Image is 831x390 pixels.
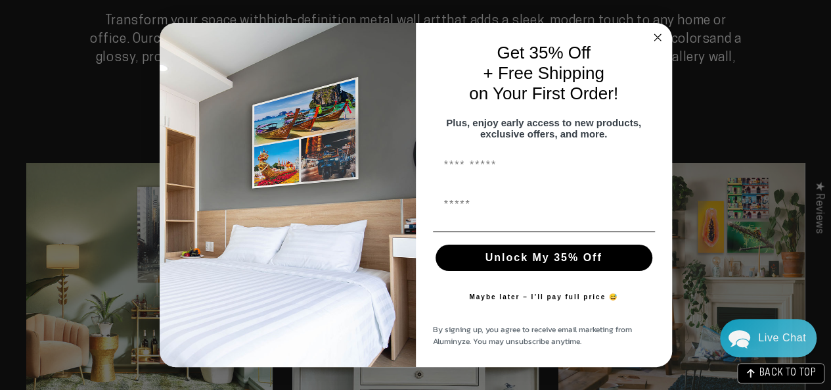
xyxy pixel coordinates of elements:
[160,23,416,368] img: 728e4f65-7e6c-44e2-b7d1-0292a396982f.jpeg
[759,369,816,378] span: BACK TO TOP
[462,284,625,310] button: Maybe later – I’ll pay full price 😅
[469,84,618,103] span: on Your First Order!
[758,319,806,357] div: Contact Us Directly
[433,232,655,232] img: underline
[433,324,632,347] span: By signing up, you agree to receive email marketing from Aluminyze. You may unsubscribe anytime.
[436,245,652,271] button: Unlock My 35% Off
[650,30,665,45] button: Close dialog
[483,63,604,83] span: + Free Shipping
[446,117,641,139] span: Plus, enjoy early access to new products, exclusive offers, and more.
[720,319,817,357] div: Chat widget toggle
[497,43,591,62] span: Get 35% Off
